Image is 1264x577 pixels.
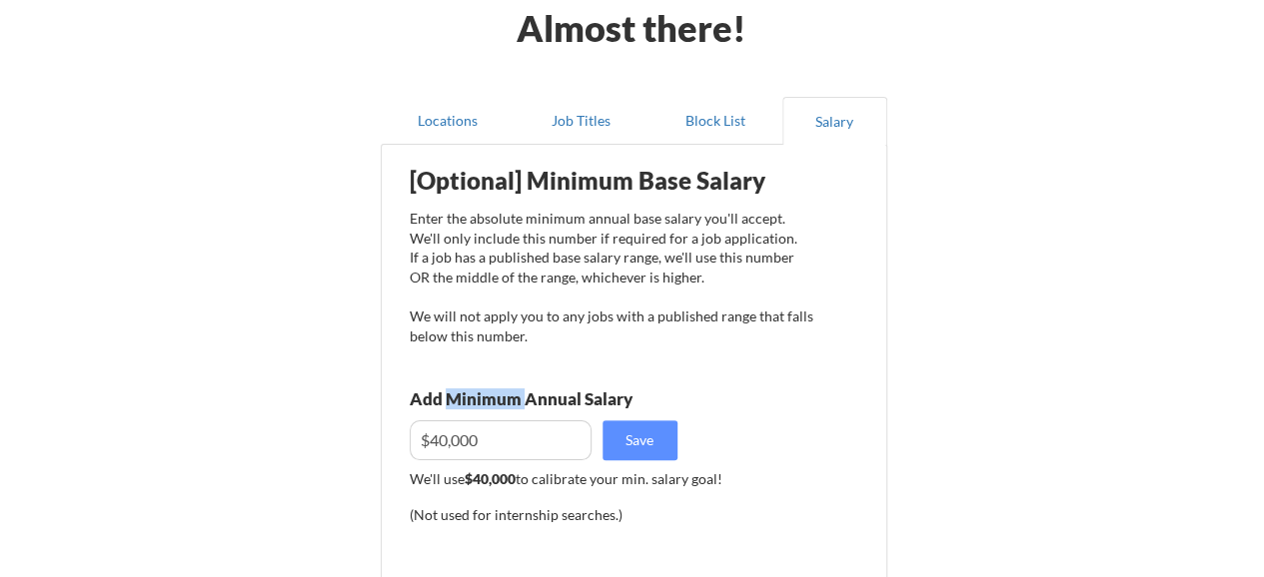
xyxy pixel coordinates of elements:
[648,97,782,145] button: Block List
[465,470,516,487] strong: $40,000
[410,420,592,460] input: E.g. $100,000
[410,209,814,345] div: Enter the absolute minimum annual base salary you'll accept. We'll only include this number if re...
[603,420,677,460] button: Save
[410,505,680,525] div: (Not used for internship searches.)
[381,97,515,145] button: Locations
[410,169,814,193] div: [Optional] Minimum Base Salary
[782,97,887,145] button: Salary
[515,97,648,145] button: Job Titles
[410,469,814,489] div: We'll use to calibrate your min. salary goal!
[410,390,722,407] div: Add Minimum Annual Salary
[492,10,770,46] div: Almost there!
